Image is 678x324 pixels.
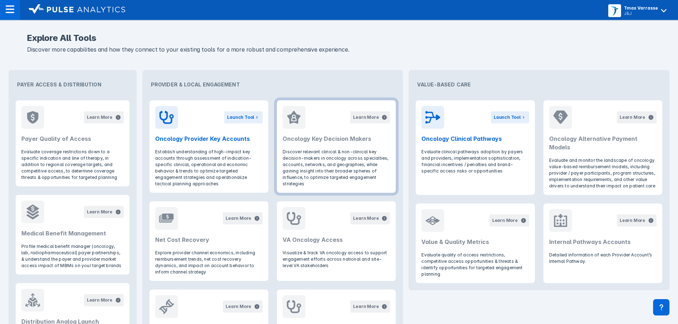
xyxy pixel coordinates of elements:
[283,134,390,143] h2: Oncology Key Decision Makers
[492,217,518,224] div: Learn More
[21,229,124,238] h2: Medical Benefit Management
[494,114,521,121] div: Launch Tool
[155,235,263,244] h2: Net Cost Recovery
[155,134,263,143] h2: Oncology Provider Key Accounts
[353,114,379,121] div: Learn More
[491,111,529,123] button: Launch Tool
[145,73,400,96] div: Provider & Local Engagement
[620,217,645,224] div: Learn More
[87,114,112,121] div: Learn More
[549,134,657,152] h2: Oncology Alternative Payment Models
[11,73,134,96] div: Payer Access & Distribution
[20,4,125,16] a: logo
[350,212,390,224] button: Learn More
[226,303,251,310] div: Learn More
[283,250,390,269] p: Visualize & track VA oncology access to support engagement efforts across national and site-level...
[21,243,124,269] p: Profile medical benefit manager (oncology, lab, radiopharmaceutical) payer partnerships, & unders...
[21,134,124,143] h2: Payer Quality of Access
[224,111,263,123] button: Launch Tool
[28,4,125,14] img: logo
[620,114,645,121] div: Learn More
[350,111,390,123] button: Learn More
[283,149,390,187] p: Discover relevant clinical & non-clinical key decision-makers in oncology across specialties, acc...
[84,206,124,218] button: Learn More
[624,11,658,16] div: J&J
[617,214,657,227] button: Learn More
[411,73,667,96] div: Value-Based Care
[283,235,390,244] h2: VA Oncology Access
[155,149,263,187] p: Establish understanding of high-impact key accounts through assessment of indication-specific cli...
[226,215,251,222] div: Learn More
[421,149,529,174] p: Evaluate clinical pathways adoption by payers and providers, implementation sophistication, finan...
[353,303,379,310] div: Learn More
[617,111,657,123] button: Learn More
[489,214,529,227] button: Learn More
[6,5,14,14] img: menu--horizontal.svg
[227,114,254,121] div: Launch Tool
[421,252,529,277] p: Evaluate quality of access restrictions, competitive access opportunities & threats & identify op...
[21,149,124,181] p: Evaluate coverage restrictions down to a specific indication and line of therapy, in addition to ...
[223,212,263,224] button: Learn More
[421,238,529,246] h2: Value & Quality Metrics
[350,301,390,313] button: Learn More
[84,294,124,306] button: Learn More
[549,252,657,265] p: Detailed information of each Provider Account’s Internal Pathway.
[223,301,263,313] button: Learn More
[155,250,263,275] p: Explore provider channel economics, including reimbursement trends, net cost recovery dynamics, a...
[87,209,112,215] div: Learn More
[84,111,124,123] button: Learn More
[653,299,669,315] div: Contact Support
[624,5,658,11] div: Tmax Varrasse
[353,215,379,222] div: Learn More
[27,45,651,54] p: Discover more capabilities and how they connect to your existing tools for a more robust and comp...
[549,157,657,189] p: Evaluate and monitor the landscape of oncology value-based reimbursement models, including provid...
[27,34,651,42] h2: Explore All Tools
[421,134,529,143] h2: Oncology Clinical Pathways
[610,6,620,16] img: menu button
[87,297,112,303] div: Learn More
[549,238,657,246] h2: Internal Pathways Accounts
